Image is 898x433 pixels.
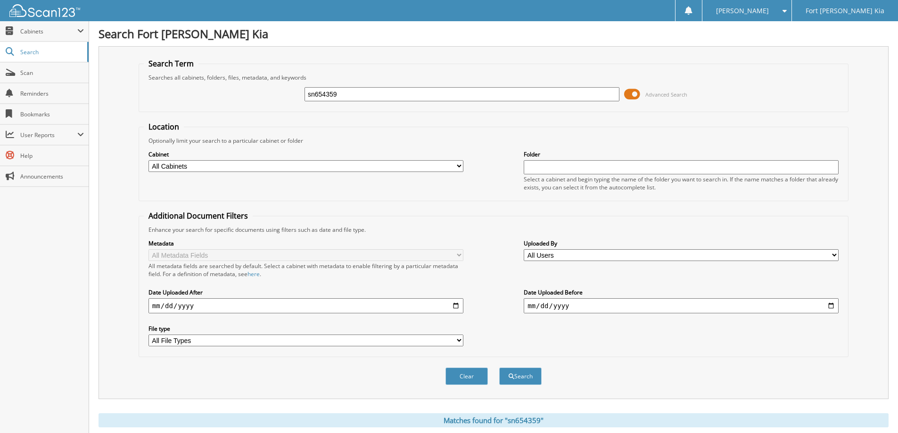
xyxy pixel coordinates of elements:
[524,298,839,313] input: end
[144,137,843,145] div: Optionally limit your search to a particular cabinet or folder
[20,27,77,35] span: Cabinets
[144,122,184,132] legend: Location
[20,152,84,160] span: Help
[20,110,84,118] span: Bookmarks
[148,325,463,333] label: File type
[716,8,769,14] span: [PERSON_NAME]
[148,298,463,313] input: start
[99,413,889,427] div: Matches found for "sn654359"
[20,48,82,56] span: Search
[148,150,463,158] label: Cabinet
[148,262,463,278] div: All metadata fields are searched by default. Select a cabinet with metadata to enable filtering b...
[645,91,687,98] span: Advanced Search
[524,150,839,158] label: Folder
[148,239,463,247] label: Metadata
[144,211,253,221] legend: Additional Document Filters
[247,270,260,278] a: here
[445,368,488,385] button: Clear
[144,58,198,69] legend: Search Term
[20,131,77,139] span: User Reports
[20,172,84,180] span: Announcements
[99,26,889,41] h1: Search Fort [PERSON_NAME] Kia
[806,8,884,14] span: Fort [PERSON_NAME] Kia
[524,288,839,296] label: Date Uploaded Before
[20,90,84,98] span: Reminders
[148,288,463,296] label: Date Uploaded After
[20,69,84,77] span: Scan
[9,4,80,17] img: scan123-logo-white.svg
[524,239,839,247] label: Uploaded By
[144,226,843,234] div: Enhance your search for specific documents using filters such as date and file type.
[144,74,843,82] div: Searches all cabinets, folders, files, metadata, and keywords
[499,368,542,385] button: Search
[524,175,839,191] div: Select a cabinet and begin typing the name of the folder you want to search in. If the name match...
